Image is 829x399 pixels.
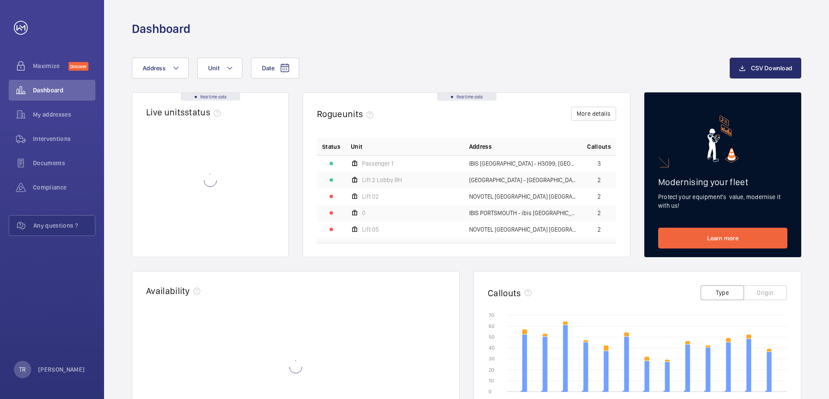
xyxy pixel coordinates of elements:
[597,210,601,216] span: 2
[185,107,224,118] span: status
[322,142,340,151] p: Status
[597,193,601,199] span: 2
[469,226,577,232] span: NOVOTEL [GEOGRAPHIC_DATA] [GEOGRAPHIC_DATA] - H9057, [GEOGRAPHIC_DATA] [GEOGRAPHIC_DATA], [STREET...
[38,365,85,374] p: [PERSON_NAME]
[362,193,379,199] span: Lift 02
[251,58,299,78] button: Date
[469,193,577,199] span: NOVOTEL [GEOGRAPHIC_DATA] [GEOGRAPHIC_DATA] - H9057, [GEOGRAPHIC_DATA] [GEOGRAPHIC_DATA], [STREET...
[33,221,95,230] span: Any questions ?
[469,177,577,183] span: [GEOGRAPHIC_DATA] - [GEOGRAPHIC_DATA]
[132,21,190,37] h1: Dashboard
[362,160,393,167] span: Passenger 1
[597,177,601,183] span: 2
[146,107,224,118] h2: Live units
[146,285,190,296] h2: Availability
[571,107,616,121] button: More details
[132,58,189,78] button: Address
[489,378,494,384] text: 10
[489,367,494,373] text: 20
[701,285,744,300] button: Type
[19,365,26,374] p: TR
[343,108,377,119] span: units
[489,312,494,318] text: 70
[197,58,242,78] button: Unit
[597,226,601,232] span: 2
[744,285,787,300] button: Origin
[469,142,492,151] span: Address
[489,334,495,340] text: 50
[597,160,601,167] span: 3
[69,62,88,71] span: Discover
[351,142,362,151] span: Unit
[730,58,801,78] button: CSV Download
[362,210,366,216] span: 0
[208,65,219,72] span: Unit
[489,323,495,329] text: 60
[33,62,69,70] span: Maximize
[143,65,166,72] span: Address
[489,345,495,351] text: 40
[362,177,402,183] span: Lift 2 Lobby RH
[469,160,577,167] span: IBIS [GEOGRAPHIC_DATA] - H3099, [GEOGRAPHIC_DATA], [STREET_ADDRESS]
[707,115,739,163] img: marketing-card.svg
[489,389,492,395] text: 0
[488,288,521,298] h2: Callouts
[751,65,792,72] span: CSV Download
[587,142,611,151] span: Callouts
[33,159,95,167] span: Documents
[33,86,95,95] span: Dashboard
[181,93,240,101] div: Real time data
[33,134,95,143] span: Interventions
[658,193,787,210] p: Protect your equipment's value, modernise it with us!
[317,108,377,119] h2: Rogue
[437,93,496,101] div: Real time data
[33,183,95,192] span: Compliance
[262,65,274,72] span: Date
[362,226,379,232] span: Lift 05
[33,110,95,119] span: My addresses
[469,210,577,216] span: IBIS PORTSMOUTH - ibis [GEOGRAPHIC_DATA]
[658,177,787,187] h2: Modernising your fleet
[489,356,495,362] text: 30
[658,228,787,249] a: Learn more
